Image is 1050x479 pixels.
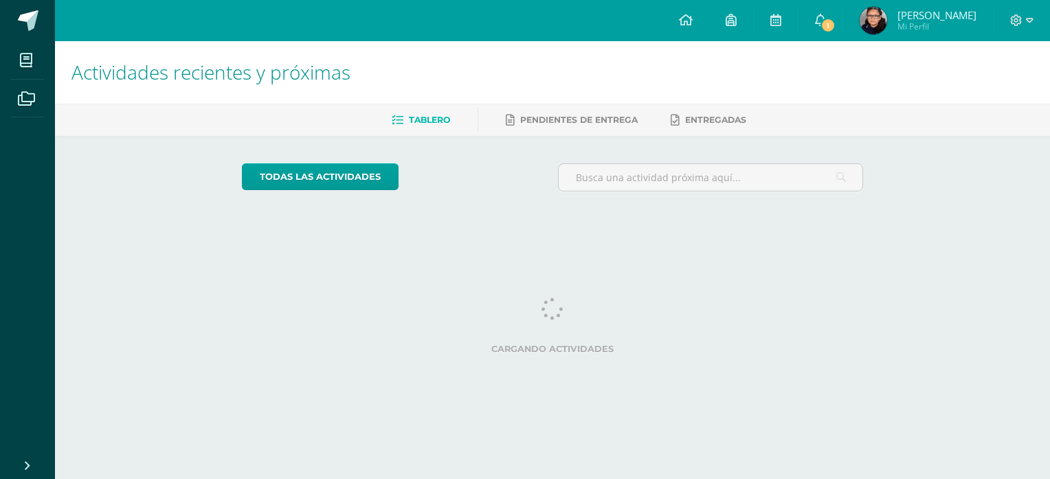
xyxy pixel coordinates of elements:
[409,115,450,125] span: Tablero
[820,18,836,33] span: 1
[242,163,399,190] a: todas las Actividades
[71,59,350,85] span: Actividades recientes y próximas
[860,7,887,34] img: fb910981a6d1d4c4d8406c4b6d3751d5.png
[897,8,976,22] span: [PERSON_NAME]
[506,109,638,131] a: Pendientes de entrega
[559,164,863,191] input: Busca una actividad próxima aquí...
[671,109,746,131] a: Entregadas
[242,344,864,354] label: Cargando actividades
[897,21,976,32] span: Mi Perfil
[685,115,746,125] span: Entregadas
[392,109,450,131] a: Tablero
[520,115,638,125] span: Pendientes de entrega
